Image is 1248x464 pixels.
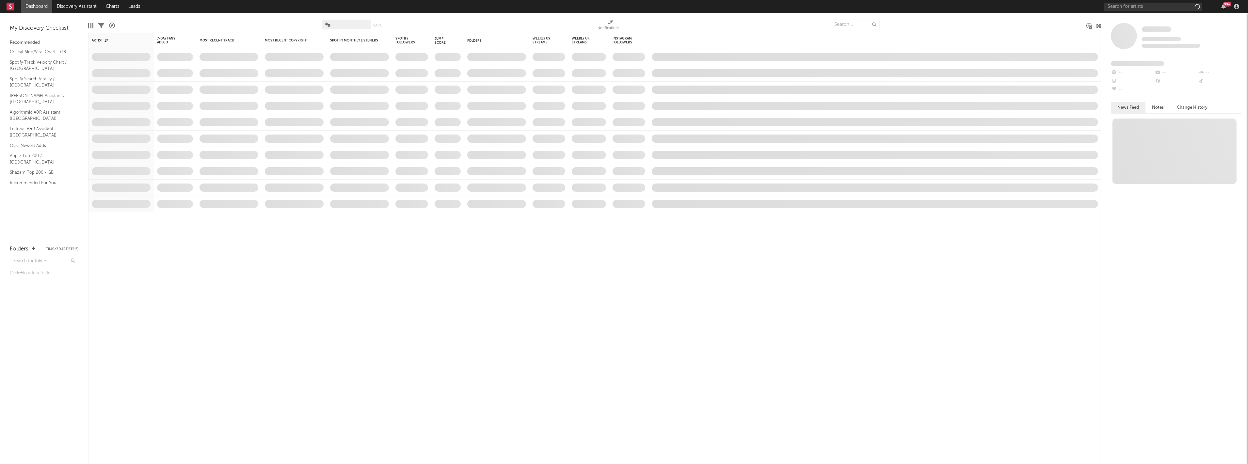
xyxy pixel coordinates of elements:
[1142,26,1171,32] span: Some Artist
[533,37,555,44] span: Weekly US Streams
[10,179,72,186] a: Recommended For You
[10,59,72,72] a: Spotify Track Velocity Chart / [GEOGRAPHIC_DATA]
[46,248,78,251] button: Tracked Artists(6)
[1111,69,1154,77] div: --
[10,169,72,176] a: Shazam Top 200 / GB
[10,152,72,166] a: Apple Top 200 / [GEOGRAPHIC_DATA]
[613,37,635,44] div: Instagram Followers
[1154,77,1198,86] div: --
[10,245,28,253] div: Folders
[330,39,379,42] div: Spotify Monthly Listeners
[395,37,418,44] div: Spotify Followers
[1198,77,1241,86] div: --
[10,48,72,56] a: Critical Algo/Viral Chart - GB
[10,75,72,89] a: Spotify Search Virality / [GEOGRAPHIC_DATA]
[1198,69,1241,77] div: --
[1142,44,1200,48] span: 0 fans last week
[1142,37,1181,41] span: Tracking Since: [DATE]
[435,37,451,45] div: Jump Score
[1170,102,1214,113] button: Change History
[88,16,93,35] div: Edit Columns
[598,16,624,35] div: Notifications (Artist)
[10,142,72,149] a: OCC Newest Adds
[1111,86,1154,94] div: --
[92,39,141,42] div: Artist
[572,37,596,44] span: Weekly UK Streams
[10,257,78,266] input: Search for folders...
[1145,102,1170,113] button: Notes
[831,20,880,29] input: Search...
[10,24,78,32] div: My Discovery Checklist
[157,37,183,44] span: 7-Day Fans Added
[200,39,248,42] div: Most Recent Track
[10,92,72,105] a: [PERSON_NAME] Assistant / [GEOGRAPHIC_DATA]
[1111,61,1164,66] span: Fans Added by Platform
[10,109,72,122] a: Algorithmic A&R Assistant ([GEOGRAPHIC_DATA])
[1111,102,1145,113] button: News Feed
[1104,3,1202,11] input: Search for artists
[1221,4,1226,9] button: 99+
[1154,69,1198,77] div: --
[98,16,104,35] div: Filters
[467,39,516,43] div: Folders
[10,269,78,277] div: Click to add a folder.
[10,39,78,47] div: Recommended
[373,24,382,27] button: Save
[1223,2,1231,7] div: 99 +
[109,16,115,35] div: A&R Pipeline
[10,125,72,139] a: Editorial A&R Assistant ([GEOGRAPHIC_DATA])
[265,39,314,42] div: Most Recent Copyright
[1142,26,1171,33] a: Some Artist
[1111,77,1154,86] div: --
[598,24,624,32] div: Notifications (Artist)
